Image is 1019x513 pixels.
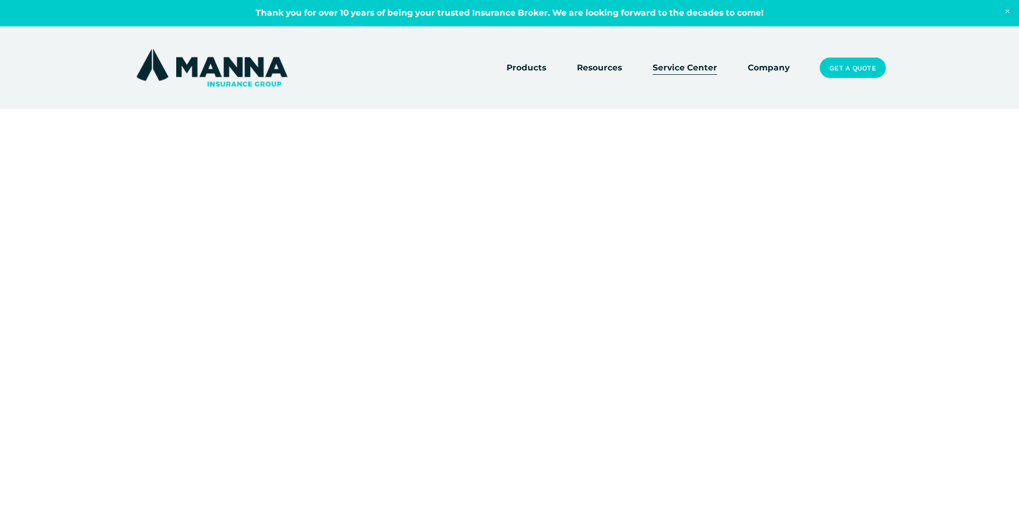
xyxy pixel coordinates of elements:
[820,58,885,78] a: Get a Quote
[577,61,622,75] span: Resources
[577,60,622,75] a: folder dropdown
[748,60,790,75] a: Company
[134,47,290,89] img: Manna Insurance Group
[653,60,717,75] a: Service Center
[507,61,546,75] span: Products
[507,60,546,75] a: folder dropdown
